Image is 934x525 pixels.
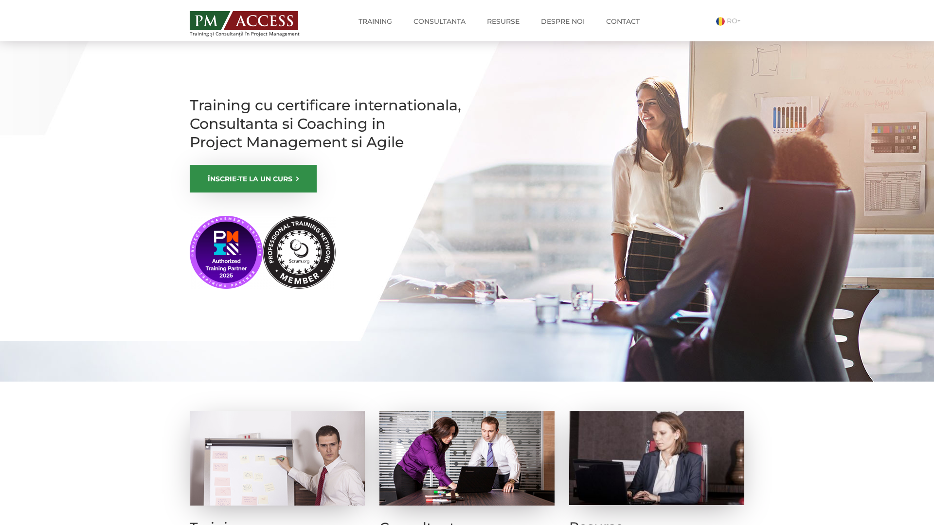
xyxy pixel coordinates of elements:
[379,411,555,506] img: Consultanta
[190,31,318,36] span: Training și Consultanță în Project Management
[716,17,725,26] img: Romana
[190,165,317,192] a: ÎNSCRIE-TE LA UN CURS
[534,12,592,31] a: Despre noi
[190,8,318,36] a: Training și Consultanță în Project Management
[480,12,527,31] a: Resurse
[190,96,462,152] h1: Training cu certificare internationala, Consultanta si Coaching in Project Management si Agile
[190,11,298,30] img: PM ACCESS - Echipa traineri si consultanti certificati PMP: Narciss Popescu, Mihai Olaru, Monica ...
[716,17,744,25] a: RO
[190,216,336,289] img: PMI
[569,411,744,505] img: Resurse
[190,411,365,506] img: Training
[406,12,473,31] a: Consultanta
[599,12,647,31] a: Contact
[351,12,399,31] a: Training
